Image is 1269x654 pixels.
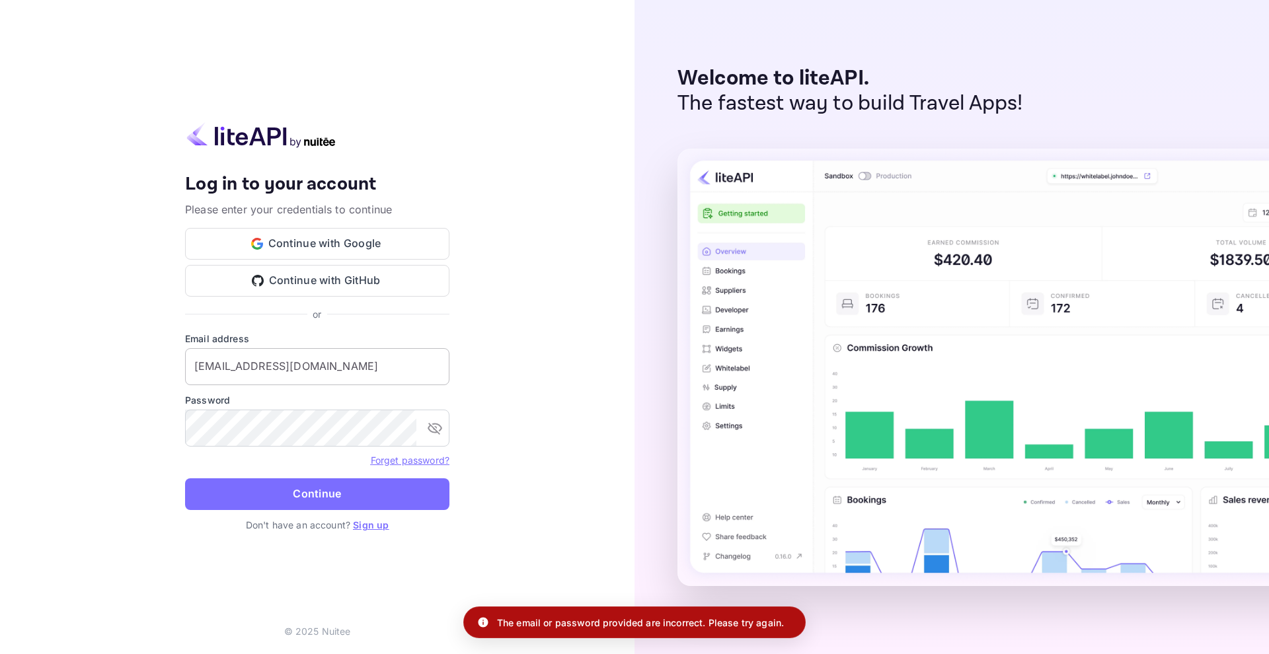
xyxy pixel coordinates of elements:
[185,122,337,148] img: liteapi
[677,66,1023,91] p: Welcome to liteAPI.
[313,307,321,321] p: or
[497,616,784,630] p: The email or password provided are incorrect. Please try again.
[371,453,449,466] a: Forget password?
[185,201,449,217] p: Please enter your credentials to continue
[185,173,449,196] h4: Log in to your account
[284,624,351,638] p: © 2025 Nuitee
[185,518,449,532] p: Don't have an account?
[353,519,389,530] a: Sign up
[677,91,1023,116] p: The fastest way to build Travel Apps!
[422,415,448,441] button: toggle password visibility
[185,393,449,407] label: Password
[185,478,449,510] button: Continue
[185,348,449,385] input: Enter your email address
[185,228,449,260] button: Continue with Google
[185,265,449,297] button: Continue with GitHub
[371,454,449,466] a: Forget password?
[185,332,449,345] label: Email address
